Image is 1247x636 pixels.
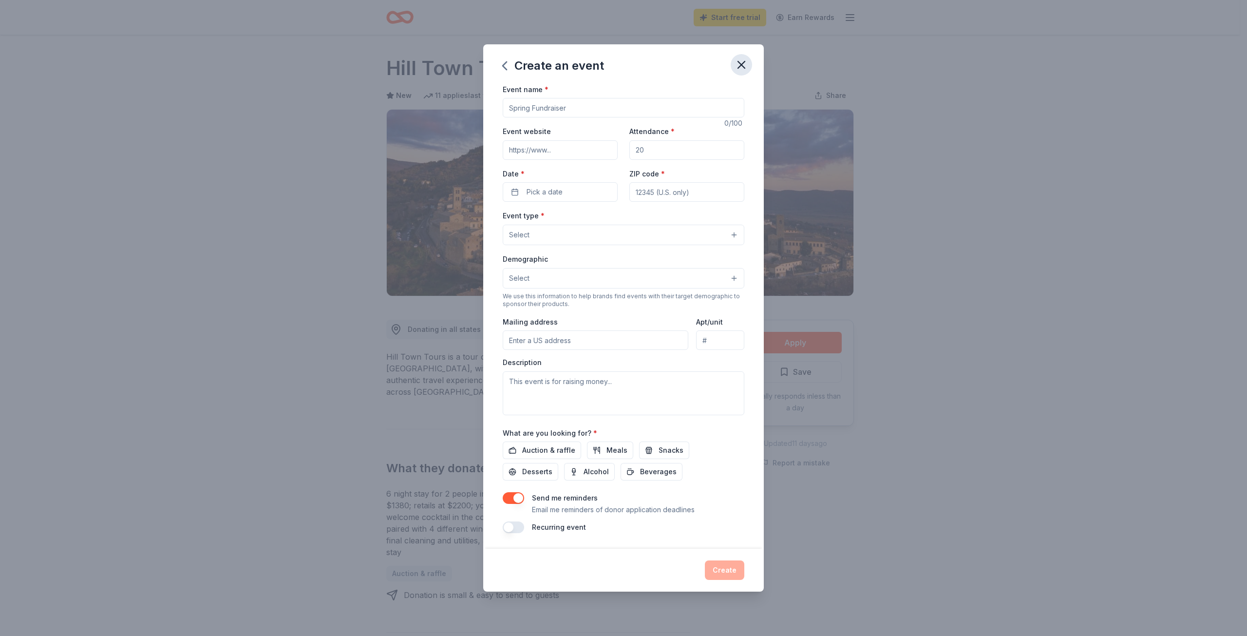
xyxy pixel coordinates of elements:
label: Event type [503,211,545,221]
span: Pick a date [527,186,563,198]
button: Meals [587,442,633,459]
label: What are you looking for? [503,428,597,438]
button: Pick a date [503,182,618,202]
button: Beverages [621,463,682,481]
span: Auction & raffle [522,444,575,456]
button: Alcohol [564,463,615,481]
button: Desserts [503,463,558,481]
input: https://www... [503,140,618,160]
label: Event website [503,127,551,136]
label: Send me reminders [532,494,598,502]
label: Description [503,358,542,367]
input: # [696,330,744,350]
button: Select [503,268,744,289]
span: Select [509,272,529,284]
input: 12345 (U.S. only) [629,182,744,202]
label: Mailing address [503,317,558,327]
label: Demographic [503,254,548,264]
div: We use this information to help brands find events with their target demographic to sponsor their... [503,292,744,308]
p: Email me reminders of donor application deadlines [532,504,695,516]
span: Snacks [659,444,683,456]
label: Apt/unit [696,317,723,327]
label: Recurring event [532,523,586,531]
button: Auction & raffle [503,442,581,459]
button: Snacks [639,442,689,459]
span: Select [509,229,529,241]
label: Date [503,169,618,179]
span: Meals [606,444,627,456]
div: Create an event [503,58,604,74]
button: Select [503,225,744,245]
input: Enter a US address [503,330,688,350]
div: 0 /100 [724,117,744,129]
label: ZIP code [629,169,665,179]
span: Alcohol [584,466,609,478]
input: 20 [629,140,744,160]
input: Spring Fundraiser [503,98,744,117]
span: Beverages [640,466,677,478]
label: Event name [503,85,548,95]
span: Desserts [522,466,552,478]
label: Attendance [629,127,675,136]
